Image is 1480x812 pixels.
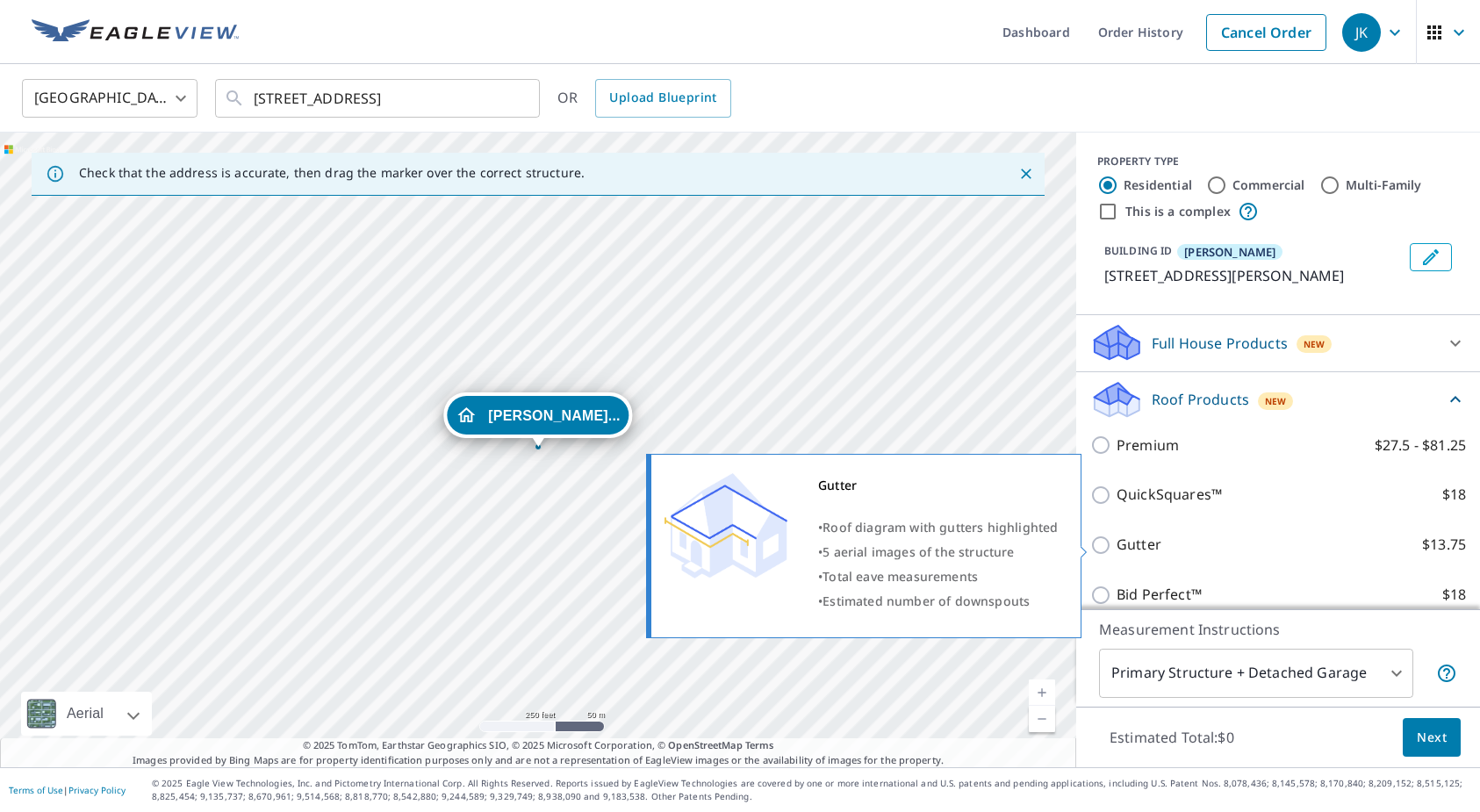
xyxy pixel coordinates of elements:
img: Premium [665,473,787,578]
div: Aerial [61,692,109,736]
span: © 2025 TomTom, Earthstar Geographics SIO, © 2025 Microsoft Corporation, © [303,738,774,753]
label: Multi-Family [1346,176,1422,194]
span: [PERSON_NAME] [1184,244,1275,260]
a: Current Level 17, Zoom Out [1029,706,1055,732]
p: [STREET_ADDRESS][PERSON_NAME] [1104,265,1403,286]
a: Privacy Policy [68,784,126,796]
img: EV Logo [32,19,239,46]
p: $18 [1442,484,1466,506]
p: Measurement Instructions [1099,619,1457,640]
div: Aerial [21,692,152,736]
div: PROPERTY TYPE [1097,154,1459,169]
p: Premium [1117,435,1179,456]
a: OpenStreetMap [668,738,742,751]
span: Next [1417,727,1447,749]
span: Total eave measurements [823,568,978,585]
label: This is a complex [1125,203,1231,220]
div: Gutter [818,473,1059,498]
span: Upload Blueprint [609,87,716,109]
p: Bid Perfect™ [1117,584,1202,606]
p: Estimated Total: $0 [1096,718,1248,757]
label: Commercial [1232,176,1305,194]
div: • [818,515,1059,540]
p: Check that the address is accurate, then drag the marker over the correct structure. [79,165,585,181]
a: Cancel Order [1206,14,1326,51]
div: OR [557,79,731,118]
input: Search by address or latitude-longitude [254,74,504,123]
a: Terms of Use [9,784,63,796]
label: Residential [1124,176,1192,194]
span: 5 aerial images of the structure [823,543,1014,560]
span: New [1265,394,1287,408]
p: | [9,785,126,795]
p: $18 [1442,584,1466,606]
p: Roof Products [1152,389,1249,410]
button: Next [1403,718,1461,758]
div: Dropped pin, building Andrew Wordekemper, Residential property, 7422 S 198th St Gretna, NE 68028 [443,392,632,447]
span: Your report will include the primary structure and a detached garage if one exists. [1436,663,1457,684]
div: • [818,589,1059,614]
p: © 2025 Eagle View Technologies, Inc. and Pictometry International Corp. All Rights Reserved. Repo... [152,777,1471,803]
div: Roof ProductsNew [1090,379,1466,420]
a: Upload Blueprint [595,79,730,118]
div: JK [1342,13,1381,52]
div: Primary Structure + Detached Garage [1099,649,1413,698]
p: $13.75 [1422,534,1466,556]
button: Close [1015,162,1038,185]
div: Full House ProductsNew [1090,322,1466,364]
p: $27.5 - $81.25 [1375,435,1466,456]
p: Full House Products [1152,333,1288,354]
span: [PERSON_NAME]... [488,409,620,422]
button: Edit building Andrew Wordekemper [1410,243,1452,271]
p: BUILDING ID [1104,243,1172,258]
p: Gutter [1117,534,1161,556]
p: QuickSquares™ [1117,484,1222,506]
div: [GEOGRAPHIC_DATA] [22,74,198,123]
a: Current Level 17, Zoom In [1029,679,1055,706]
span: Roof diagram with gutters highlighted [823,519,1058,535]
a: Terms [745,738,774,751]
div: • [818,540,1059,564]
div: • [818,564,1059,589]
span: New [1304,337,1326,351]
span: Estimated number of downspouts [823,593,1030,609]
